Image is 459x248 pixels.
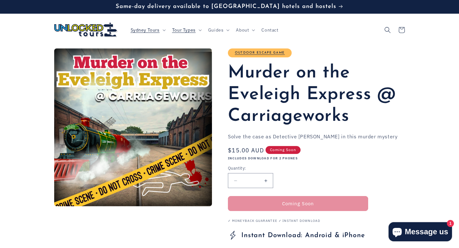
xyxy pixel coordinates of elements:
[208,27,224,33] span: Guides
[232,23,258,37] summary: About
[228,165,368,171] label: Quantity:
[228,132,405,141] p: Solve the case as Detective [PERSON_NAME] in this murder mystery
[228,146,264,155] span: $15.00 AUD
[52,20,120,40] a: Unlocked Tours
[54,48,212,206] media-gallery: Gallery Viewer
[381,23,395,37] summary: Search
[258,23,282,37] a: Contact
[127,23,168,37] summary: Sydney Tours
[131,27,160,33] span: Sydney Tours
[204,23,232,37] summary: Guides
[168,23,204,37] summary: Tour Types
[235,51,285,55] a: Outdoor Escape Game
[241,232,365,239] strong: Instant Download: Android & iPhone
[266,146,301,154] span: Coming Soon
[228,62,405,127] h1: Murder on the Eveleigh Express @ Carriageworks
[172,27,196,33] span: Tour Types
[116,4,336,10] span: Same-day delivery available to [GEOGRAPHIC_DATA] hotels and hostels
[228,196,368,211] button: Coming Soon
[54,23,118,37] img: Unlocked Tours
[261,27,278,33] span: Contact
[228,156,298,160] strong: INCLUDES DOWNLOAD FOR 2 PHONES
[387,222,454,243] inbox-online-store-chat: Shopify online store chat
[228,219,405,223] p: ✓ Moneyback Guarantee ✓ Instant Download
[236,27,249,33] span: About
